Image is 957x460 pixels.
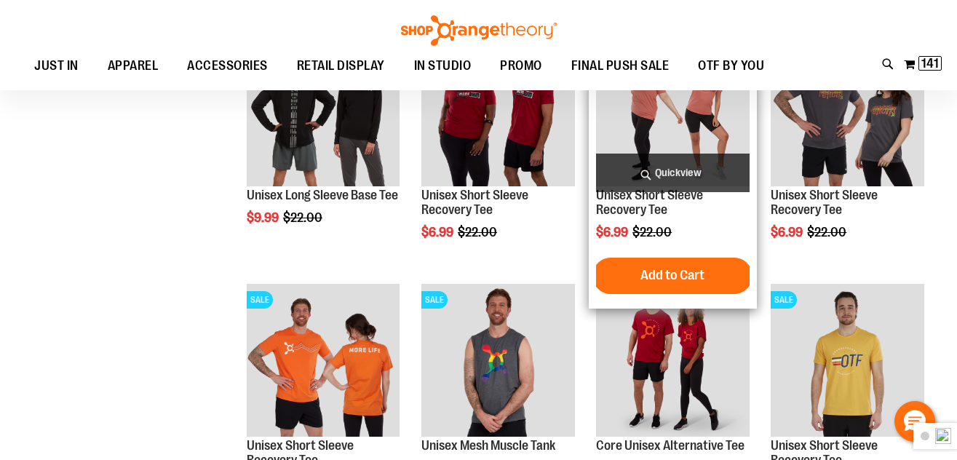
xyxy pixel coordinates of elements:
[557,49,684,83] a: FINAL PUSH SALE
[400,49,486,83] a: IN STUDIO
[421,438,555,453] a: Unisex Mesh Muscle Tank
[421,291,448,309] span: SALE
[640,267,704,283] span: Add to Cart
[771,33,924,187] img: Product image for Unisex Short Sleeve Recovery Tee
[807,225,849,239] span: $22.00
[421,33,575,187] img: Product image for Unisex SS Recovery Tee
[592,258,753,294] button: Add to Cart
[571,49,670,82] span: FINAL PUSH SALE
[632,225,674,239] span: $22.00
[771,284,924,440] a: Product image for Unisex Short Sleeve Recovery TeeSALE
[247,33,400,187] img: Product image for Unisex Long Sleeve Base Tee
[93,49,173,82] a: APPAREL
[20,49,93,83] a: JUST IN
[771,188,878,217] a: Unisex Short Sleeve Recovery Tee
[34,49,79,82] span: JUST IN
[771,284,924,437] img: Product image for Unisex Short Sleeve Recovery Tee
[458,225,499,239] span: $22.00
[596,225,630,239] span: $6.99
[771,33,924,189] a: Product image for Unisex Short Sleeve Recovery TeeSALE
[485,49,557,83] a: PROMO
[921,56,939,71] span: 141
[282,49,400,83] a: RETAIL DISPLAY
[108,49,159,82] span: APPAREL
[247,210,281,225] span: $9.99
[894,401,935,442] button: Hello, have a question? Let’s chat.
[421,225,456,239] span: $6.99
[414,26,582,277] div: product
[596,438,744,453] a: Core Unisex Alternative Tee
[399,15,559,46] img: Shop Orangetheory
[172,49,282,83] a: ACCESSORIES
[283,210,325,225] span: $22.00
[500,49,542,82] span: PROMO
[596,33,750,189] a: Product image for Unisex Short Sleeve Recovery TeeSALE
[247,33,400,189] a: Product image for Unisex Long Sleeve Base TeeSALE
[771,225,805,239] span: $6.99
[247,284,400,440] a: Product image for Unisex Short Sleeve Recovery TeeSALE
[596,284,750,440] a: Product image for Core Unisex Alternative TeeSALE
[771,291,797,309] span: SALE
[187,49,268,82] span: ACCESSORIES
[763,26,932,277] div: product
[698,49,764,82] span: OTF BY YOU
[414,49,472,82] span: IN STUDIO
[247,188,398,202] a: Unisex Long Sleeve Base Tee
[297,49,385,82] span: RETAIL DISPLAY
[596,33,750,187] img: Product image for Unisex Short Sleeve Recovery Tee
[421,33,575,189] a: Product image for Unisex SS Recovery TeeSALE
[421,284,575,437] img: Product image for Unisex Mesh Muscle Tank
[596,188,703,217] a: Unisex Short Sleeve Recovery Tee
[421,188,528,217] a: Unisex Short Sleeve Recovery Tee
[247,291,273,309] span: SALE
[683,49,779,83] a: OTF BY YOU
[239,26,408,262] div: product
[421,284,575,440] a: Product image for Unisex Mesh Muscle TankSALE
[596,154,750,192] a: Quickview
[247,284,400,437] img: Product image for Unisex Short Sleeve Recovery Tee
[596,284,750,437] img: Product image for Core Unisex Alternative Tee
[589,26,757,309] div: product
